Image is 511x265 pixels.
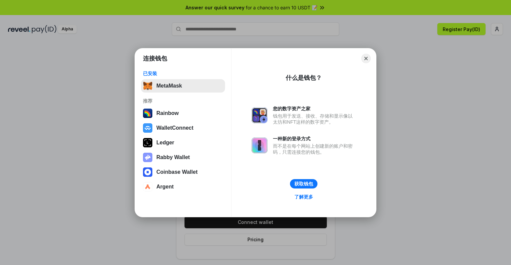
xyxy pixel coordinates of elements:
div: Rabby Wallet [156,154,190,160]
div: 了解更多 [294,194,313,200]
button: WalletConnect [141,121,225,135]
div: 一种新的登录方式 [273,136,356,142]
img: svg+xml,%3Csvg%20width%3D%2228%22%20height%3D%2228%22%20viewBox%3D%220%200%2028%2028%22%20fill%3D... [143,123,152,133]
button: Coinbase Wallet [141,165,225,179]
button: Argent [141,180,225,193]
img: svg+xml,%3Csvg%20xmlns%3D%22http%3A%2F%2Fwww.w3.org%2F2000%2Fsvg%22%20fill%3D%22none%22%20viewBox... [251,137,268,153]
img: svg+xml,%3Csvg%20fill%3D%22none%22%20height%3D%2233%22%20viewBox%3D%220%200%2035%2033%22%20width%... [143,81,152,91]
div: 您的数字资产之家 [273,106,356,112]
button: Rabby Wallet [141,151,225,164]
div: 推荐 [143,98,223,104]
div: WalletConnect [156,125,194,131]
h1: 连接钱包 [143,54,167,62]
div: Rainbow [156,110,179,116]
div: Argent [156,184,174,190]
img: svg+xml,%3Csvg%20xmlns%3D%22http%3A%2F%2Fwww.w3.org%2F2000%2Fsvg%22%20width%3D%2228%22%20height%3... [143,138,152,147]
div: Coinbase Wallet [156,169,198,175]
img: svg+xml,%3Csvg%20width%3D%2228%22%20height%3D%2228%22%20viewBox%3D%220%200%2028%2028%22%20fill%3D... [143,167,152,177]
div: 而不是在每个网站上创建新的账户和密码，只需连接您的钱包。 [273,143,356,155]
div: 获取钱包 [294,181,313,187]
div: 钱包用于发送、接收、存储和显示像以太坊和NFT这样的数字资产。 [273,113,356,125]
button: Ledger [141,136,225,149]
img: svg+xml,%3Csvg%20width%3D%2228%22%20height%3D%2228%22%20viewBox%3D%220%200%2028%2028%22%20fill%3D... [143,182,152,191]
button: Close [361,54,371,63]
div: 已安装 [143,71,223,77]
div: Ledger [156,140,174,146]
div: MetaMask [156,83,182,89]
img: svg+xml,%3Csvg%20width%3D%22120%22%20height%3D%22120%22%20viewBox%3D%220%200%20120%20120%22%20fil... [143,109,152,118]
button: Rainbow [141,107,225,120]
button: MetaMask [141,79,225,93]
div: 什么是钱包？ [286,74,322,82]
button: 获取钱包 [290,179,317,188]
img: svg+xml,%3Csvg%20xmlns%3D%22http%3A%2F%2Fwww.w3.org%2F2000%2Fsvg%22%20fill%3D%22none%22%20viewBox... [143,153,152,162]
a: 了解更多 [290,192,317,201]
img: svg+xml,%3Csvg%20xmlns%3D%22http%3A%2F%2Fwww.w3.org%2F2000%2Fsvg%22%20fill%3D%22none%22%20viewBox... [251,107,268,123]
